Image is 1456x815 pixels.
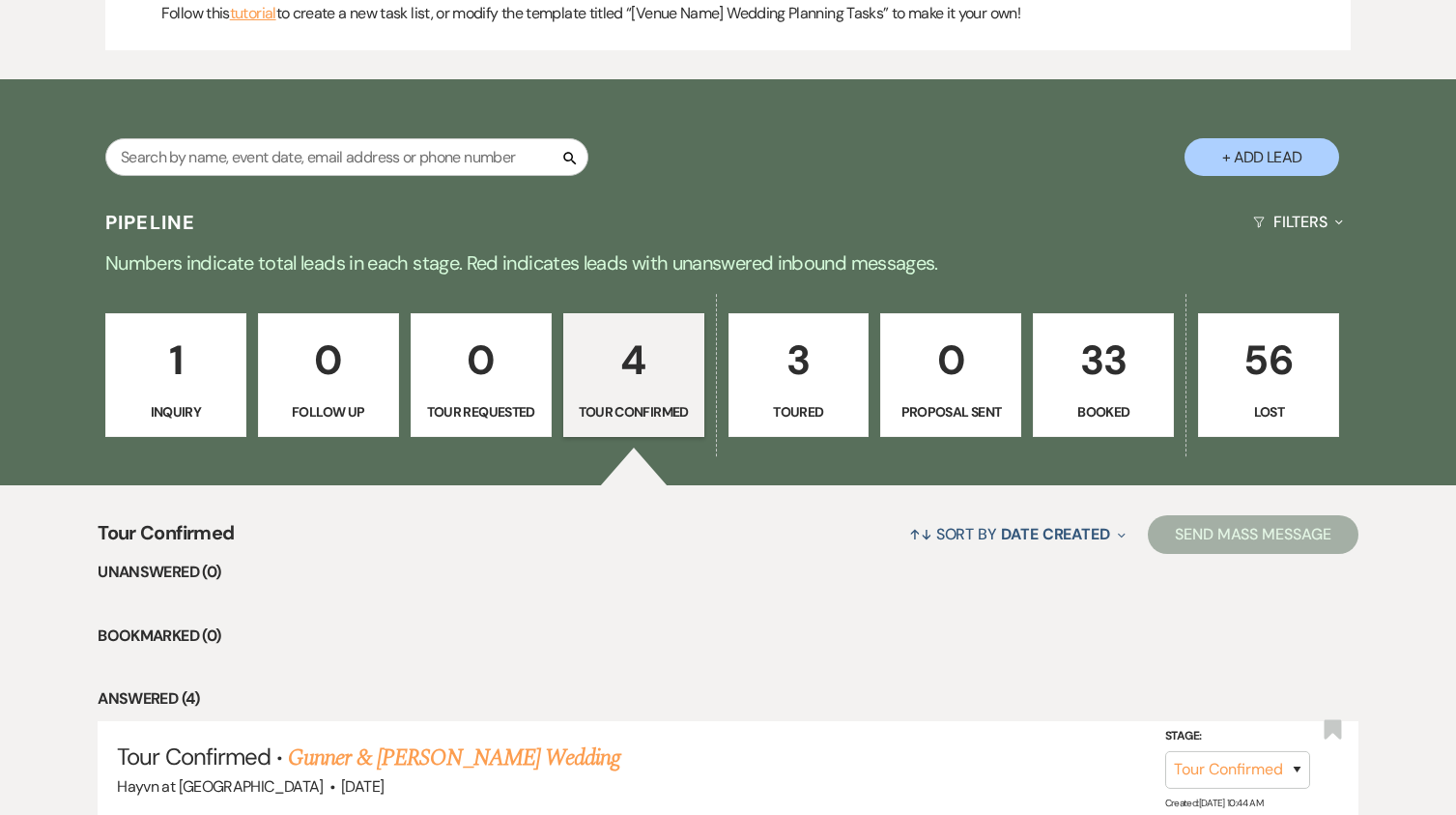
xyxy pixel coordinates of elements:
[258,313,399,437] a: 0Follow Up
[893,328,1009,393] p: 0
[98,560,1357,585] li: Unanswered (0)
[118,401,234,422] p: Inquiry
[1211,328,1327,393] p: 56
[880,313,1021,437] a: 0Proposal Sent
[1165,797,1263,809] span: Created: [DATE] 10:44 AM
[576,401,692,422] p: Tour Confirmed
[1045,328,1161,393] p: 33
[117,742,271,771] span: Tour Confirmed
[98,624,1357,649] li: Bookmarked (0)
[1033,313,1174,437] a: 33Booked
[288,741,620,775] a: Gunner & [PERSON_NAME] Wedding
[98,686,1357,712] li: Answered (4)
[1001,524,1110,544] span: Date Created
[1165,726,1310,747] label: Stage:
[117,776,323,797] span: Hayvn at [GEOGRAPHIC_DATA]
[1045,401,1161,422] p: Booked
[423,401,539,422] p: Tour Requested
[230,1,276,26] a: tutorial
[563,313,704,437] a: 4Tour Confirmed
[576,328,692,393] p: 4
[1198,313,1339,437] a: 56Lost
[893,401,1009,422] p: Proposal Sent
[105,313,246,437] a: 1Inquiry
[118,328,234,393] p: 1
[161,1,1339,26] p: Follow this to create a new task list, or modify the template titled “[Venue Name] Wedding Planni...
[271,401,386,422] p: Follow Up
[411,313,552,437] a: 0Tour Requested
[728,313,870,437] a: 3Toured
[1185,138,1339,176] button: + Add Lead
[1148,515,1358,554] button: Send Mass Message
[33,247,1424,278] p: Numbers indicate total leads in each stage. Red indicates leads with unanswered inbound messages.
[341,776,384,797] span: [DATE]
[901,509,1133,560] button: Sort By Date Created
[423,328,539,393] p: 0
[105,138,588,176] input: Search by name, event date, email address or phone number
[271,328,386,393] p: 0
[741,328,857,393] p: 3
[98,518,234,560] span: Tour Confirmed
[909,524,932,544] span: ↑↓
[105,209,196,236] h3: Pipeline
[1245,196,1351,247] button: Filters
[1211,401,1327,422] p: Lost
[741,401,857,422] p: Toured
